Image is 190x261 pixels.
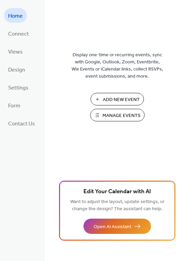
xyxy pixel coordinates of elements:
span: Add New Event [103,96,140,103]
button: Open AI Assistant [83,219,151,234]
button: Manage Events [90,109,145,121]
span: Want to adjust the layout, update settings, or change the design? The assistant can help. [70,197,165,214]
span: Display one-time or recurring events, sync with Google, Outlook, Zoom, Eventbrite, Wix Events or ... [72,52,163,80]
a: Form [4,98,24,113]
span: Open AI Assistant [94,223,131,230]
a: Contact Us [4,116,39,130]
span: Form [8,101,20,111]
a: Home [4,8,27,23]
a: Design [4,62,29,77]
span: Settings [8,83,28,93]
span: Home [8,11,23,21]
a: Views [4,44,27,59]
span: Contact Us [8,119,35,129]
a: Connect [4,26,33,41]
span: Manage Events [102,112,140,119]
a: Settings [4,80,33,95]
button: Add New Event [91,93,144,105]
span: Design [8,65,25,75]
span: Edit Your Calendar with AI [83,187,151,197]
span: Connect [8,29,29,39]
span: Views [8,47,23,57]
